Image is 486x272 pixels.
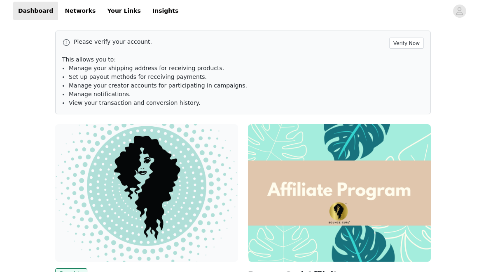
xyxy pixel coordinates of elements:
span: Manage notifications. [69,91,131,97]
span: Manage your creator accounts for participating in campaigns. [69,82,247,89]
span: Set up payout methods for receiving payments. [69,73,207,80]
span: Manage your shipping address for receiving products. [69,65,224,71]
a: Your Links [102,2,146,20]
p: Please verify your account. [74,38,386,46]
span: View your transaction and conversion history. [69,99,200,106]
a: Insights [147,2,183,20]
img: Bounce Curl [55,124,238,262]
div: avatar [456,5,463,18]
a: Dashboard [13,2,58,20]
button: Verify Now [389,38,424,49]
p: This allows you to: [62,55,424,64]
a: Networks [60,2,100,20]
img: Bounce Curl [248,124,431,262]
